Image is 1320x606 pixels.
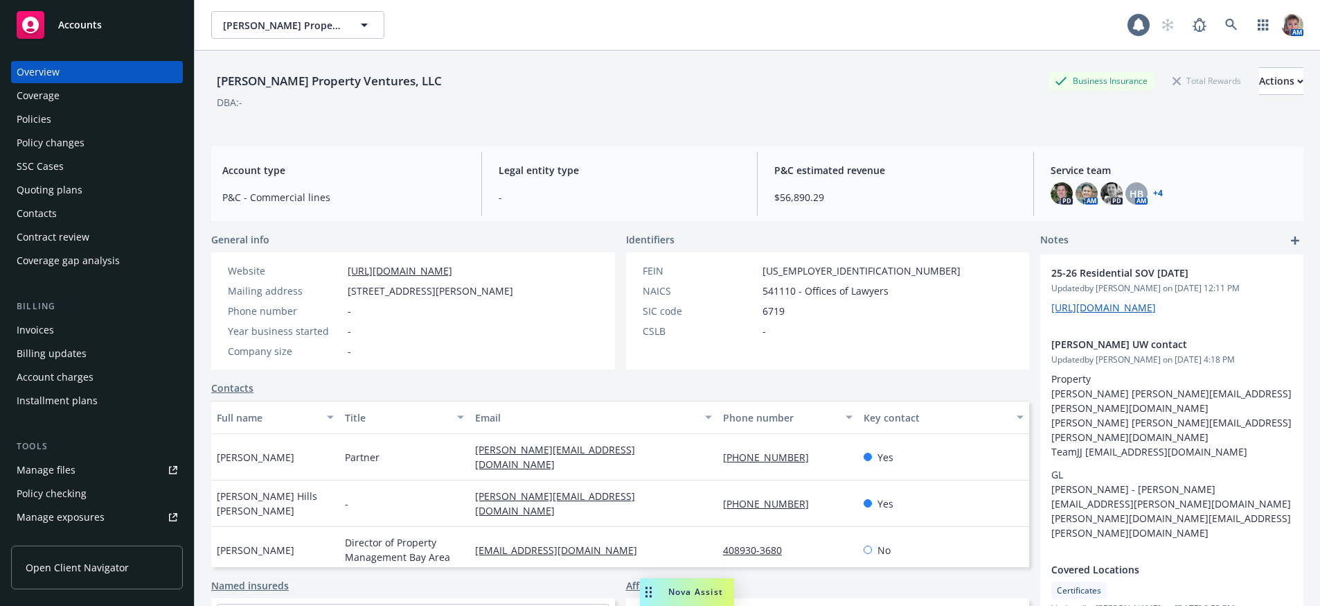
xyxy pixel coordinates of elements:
a: Coverage gap analysis [11,250,183,272]
div: FEIN [643,263,757,278]
div: Policy changes [17,132,84,154]
a: Quoting plans [11,179,183,201]
span: 25-26 Residential SOV [DATE] [1051,266,1256,280]
a: Contacts [211,381,253,395]
a: [PERSON_NAME][EMAIL_ADDRESS][DOMAIN_NAME] [475,490,635,517]
div: Account charges [17,366,93,388]
a: [PHONE_NUMBER] [723,497,820,510]
div: Phone number [723,410,838,425]
div: Manage files [17,459,75,481]
div: Website [228,263,342,278]
span: Open Client Navigator [26,560,129,575]
div: Policy checking [17,483,87,505]
a: Overview [11,61,183,83]
p: GL [PERSON_NAME] - [PERSON_NAME][EMAIL_ADDRESS][PERSON_NAME][DOMAIN_NAME] [PERSON_NAME][DOMAIN_NA... [1051,467,1292,540]
button: Full name [211,401,339,434]
span: - [499,190,741,205]
span: Notes [1040,232,1069,249]
span: [PERSON_NAME] Property Ventures, LLC [223,18,343,33]
a: [PHONE_NUMBER] [723,451,820,464]
a: 408930-3680 [723,544,793,557]
button: Title [339,401,470,434]
span: P&C estimated revenue [774,163,1017,178]
div: Billing updates [17,343,87,365]
span: Partner [345,450,380,465]
a: Invoices [11,319,183,341]
span: Updated by [PERSON_NAME] on [DATE] 12:11 PM [1051,282,1292,295]
div: Policies [17,108,51,130]
div: [PERSON_NAME] UW contactUpdatedby [PERSON_NAME] on [DATE] 4:18 PMProperty [PERSON_NAME] [PERSON_N... [1040,326,1303,551]
a: Named insureds [211,578,289,593]
a: Search [1218,11,1245,39]
div: Year business started [228,324,342,338]
button: [PERSON_NAME] Property Ventures, LLC [211,11,384,39]
div: Drag to move [640,578,657,606]
a: Manage certificates [11,530,183,552]
a: Contacts [11,202,183,225]
img: photo [1076,182,1098,205]
a: Billing updates [11,343,183,365]
span: Manage exposures [11,506,183,528]
span: HB [1130,187,1143,201]
a: Policies [11,108,183,130]
button: Nova Assist [640,578,734,606]
div: NAICS [643,284,757,298]
span: Nova Assist [668,586,723,598]
span: [US_EMPLOYER_IDENTIFICATION_NUMBER] [762,263,961,278]
span: - [348,324,351,338]
span: [STREET_ADDRESS][PERSON_NAME] [348,284,513,298]
div: Key contact [864,410,1008,425]
div: Email [475,410,697,425]
div: Company size [228,344,342,358]
div: Tools [11,440,183,453]
img: photo [1100,182,1123,205]
div: Quoting plans [17,179,82,201]
a: Affiliated accounts [626,578,715,593]
div: Mailing address [228,284,342,298]
a: Policy changes [11,132,183,154]
a: SSC Cases [11,155,183,178]
span: Legal entity type [499,163,741,178]
img: photo [1281,14,1303,36]
span: Account type [222,163,465,178]
div: Coverage [17,85,60,107]
div: Contract review [17,226,89,248]
span: P&C - Commercial lines [222,190,465,205]
button: Actions [1259,67,1303,95]
span: 6719 [762,304,785,318]
span: Yes [877,450,893,465]
div: SSC Cases [17,155,64,178]
div: 25-26 Residential SOV [DATE]Updatedby [PERSON_NAME] on [DATE] 12:11 PM[URL][DOMAIN_NAME] [1040,254,1303,326]
span: [PERSON_NAME] [217,450,294,465]
span: Identifiers [626,232,675,247]
a: Policy checking [11,483,183,505]
button: Key contact [858,401,1029,434]
span: [PERSON_NAME] [217,543,294,557]
div: Manage exposures [17,506,105,528]
span: - [762,324,766,338]
span: Director of Property Management Bay Area [345,535,464,564]
span: General info [211,232,269,247]
div: Actions [1259,68,1303,94]
span: 541110 - Offices of Lawyers [762,284,889,298]
div: Manage certificates [17,530,107,552]
button: Phone number [717,401,859,434]
span: No [877,543,891,557]
a: Manage files [11,459,183,481]
a: Installment plans [11,390,183,412]
a: Report a Bug [1186,11,1213,39]
span: - [348,304,351,318]
span: $56,890.29 [774,190,1017,205]
span: Accounts [58,19,102,31]
a: Switch app [1249,11,1277,39]
div: Phone number [228,304,342,318]
a: Accounts [11,6,183,44]
div: Contacts [17,202,57,225]
a: add [1287,232,1303,249]
div: Business Insurance [1048,72,1154,89]
span: [PERSON_NAME] UW contact [1051,337,1256,352]
a: [PERSON_NAME][EMAIL_ADDRESS][DOMAIN_NAME] [475,443,635,471]
a: [URL][DOMAIN_NAME] [348,264,452,277]
span: Updated by [PERSON_NAME] on [DATE] 4:18 PM [1051,354,1292,366]
a: [URL][DOMAIN_NAME] [1051,301,1156,314]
